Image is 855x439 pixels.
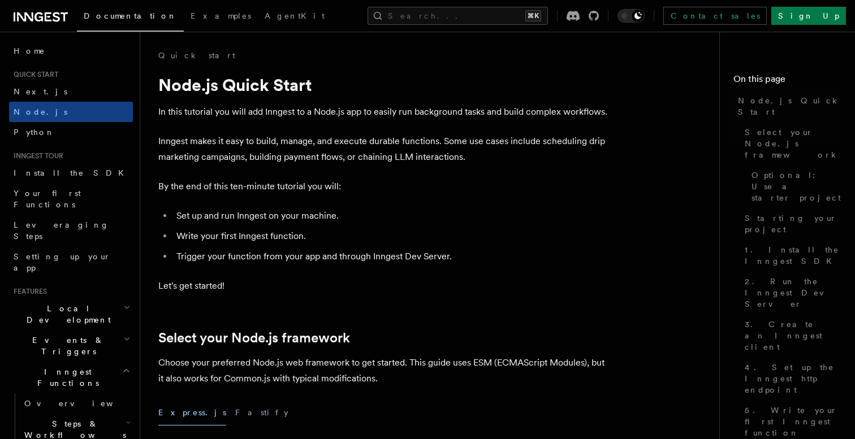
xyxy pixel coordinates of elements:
h1: Node.js Quick Start [158,75,611,95]
button: Inngest Functions [9,362,133,393]
button: Search...⌘K [368,7,548,25]
span: Node.js Quick Start [738,95,841,118]
span: Local Development [9,303,123,325]
span: 4. Set up the Inngest http endpoint [745,362,841,395]
span: AgentKit [265,11,325,20]
p: In this tutorial you will add Inngest to a Node.js app to easily run background tasks and build c... [158,104,611,120]
a: Overview [20,393,133,414]
a: Quick start [158,50,235,61]
span: Starting your project [745,212,841,235]
span: Optional: Use a starter project [752,169,841,203]
a: 4. Set up the Inngest http endpoint [740,357,841,400]
a: Contact sales [663,7,767,25]
span: Next.js [14,87,67,96]
a: Optional: Use a starter project [747,165,841,208]
a: Select your Node.js framework [740,122,841,165]
button: Local Development [9,298,133,330]
a: Leveraging Steps [9,215,133,246]
span: Examples [191,11,251,20]
a: 3. Create an Inngest client [740,314,841,357]
a: Home [9,41,133,61]
span: Documentation [84,11,177,20]
span: Overview [24,399,141,408]
span: Home [14,45,45,56]
span: 3. Create an Inngest client [745,319,841,353]
p: Let's get started! [158,278,611,294]
span: 5. Write your first Inngest function [745,405,841,438]
a: Next.js [9,81,133,102]
a: Starting your project [740,208,841,240]
span: Node.js [14,107,67,116]
p: Choose your preferred Node.js web framework to get started. This guide uses ESM (ECMAScript Modul... [158,355,611,386]
a: Setting up your app [9,246,133,278]
a: Install the SDK [9,163,133,183]
a: Node.js [9,102,133,122]
a: AgentKit [258,3,331,31]
a: Sign Up [771,7,846,25]
a: 1. Install the Inngest SDK [740,240,841,271]
span: 1. Install the Inngest SDK [745,244,841,267]
a: Your first Functions [9,183,133,215]
p: By the end of this ten-minute tutorial you will: [158,179,611,194]
span: Quick start [9,70,58,79]
button: Toggle dark mode [617,9,645,23]
a: Python [9,122,133,142]
button: Express.js [158,400,226,425]
button: Events & Triggers [9,330,133,362]
a: Node.js Quick Start [733,90,841,122]
span: Select your Node.js framework [745,127,841,160]
p: Inngest makes it easy to build, manage, and execute durable functions. Some use cases include sch... [158,133,611,165]
span: Install the SDK [14,168,131,177]
span: Python [14,128,55,137]
span: Setting up your app [14,252,111,272]
li: Set up and run Inngest on your machine. [173,208,611,224]
li: Trigger your function from your app and through Inngest Dev Server. [173,249,611,264]
kbd: ⌘K [525,10,541,21]
li: Write your first Inngest function. [173,228,611,244]
span: Inngest Functions [9,366,122,389]
a: 2. Run the Inngest Dev Server [740,271,841,314]
span: Your first Functions [14,189,81,209]
h4: On this page [733,72,841,90]
a: Documentation [77,3,184,32]
span: 2. Run the Inngest Dev Server [745,276,841,310]
span: Events & Triggers [9,334,123,357]
span: Features [9,287,47,296]
span: Leveraging Steps [14,220,109,241]
a: Select your Node.js framework [158,330,350,346]
span: Inngest tour [9,151,63,160]
button: Fastify [235,400,288,425]
a: Examples [184,3,258,31]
